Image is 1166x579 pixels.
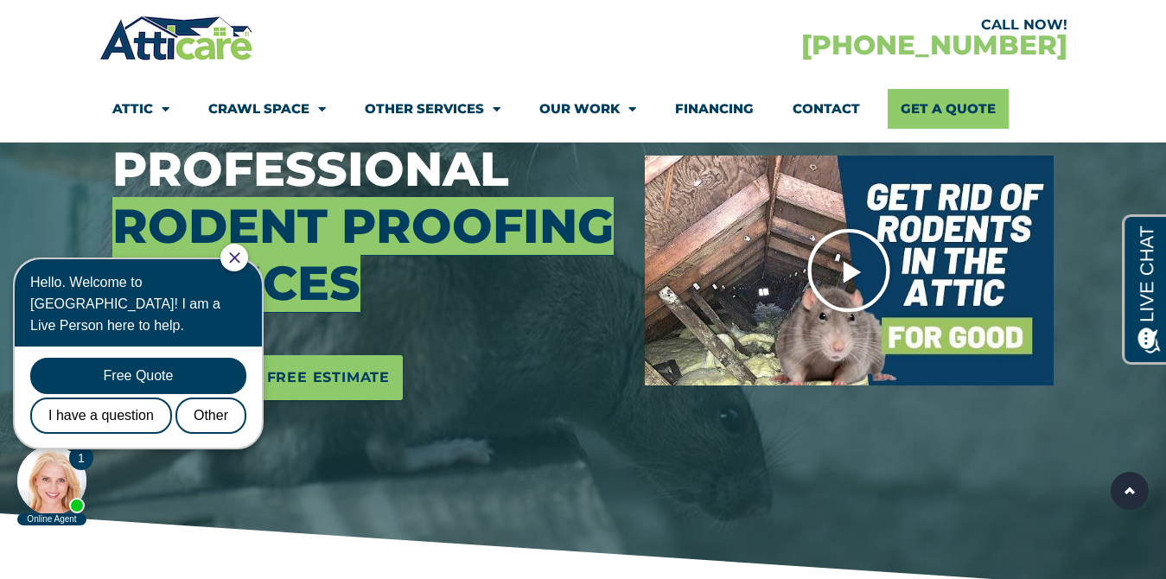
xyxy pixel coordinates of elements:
a: Crawl Space [208,89,326,129]
a: Our Work [539,89,636,129]
a: Close Chat [220,10,232,22]
div: Free Quote [22,116,238,152]
div: Other [167,156,238,192]
div: Online Agent [9,271,78,283]
a: Get A Quote [888,89,1009,129]
span: Opens a chat window [42,14,139,35]
h3: Professional [112,141,619,312]
iframe: Chat Invitation [9,242,285,527]
div: I have a question [22,156,163,192]
span: Rodent Proofing Services [112,197,614,312]
a: Financing [675,89,754,129]
a: Contact [793,89,860,129]
nav: Menu [112,89,1054,129]
div: Play Video [806,227,892,314]
div: Hello. Welcome to [GEOGRAPHIC_DATA]! I am a Live Person here to help. [22,29,238,94]
div: Close Chat [212,2,239,29]
a: Attic [112,89,169,129]
div: CALL NOW! [583,18,1067,32]
a: Other Services [365,89,500,129]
